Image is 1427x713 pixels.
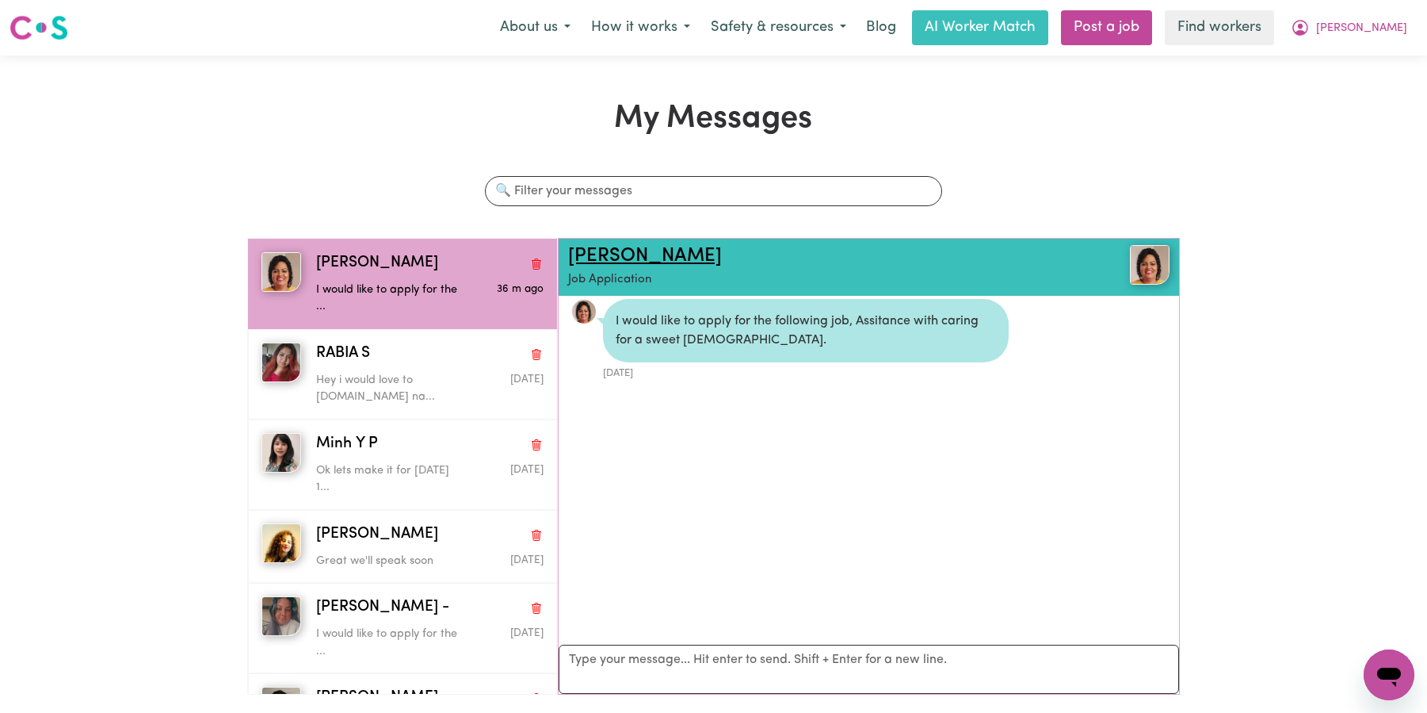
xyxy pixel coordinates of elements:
[490,11,581,44] button: About us
[603,299,1009,362] div: I would like to apply for the following job, Assitance with caring for a sweet [DEMOGRAPHIC_DATA].
[857,10,906,45] a: Blog
[529,434,544,454] button: Delete conversation
[316,343,370,366] span: RABIA S
[261,596,301,636] img: Arpanpreet -
[316,523,438,546] span: [PERSON_NAME]
[571,299,597,324] img: EFFE3C8561FFD7CF88FDE10E6ECDAEA9_avatar_blob
[1069,245,1169,285] a: Ashika J
[316,252,438,275] span: [PERSON_NAME]
[248,329,557,420] button: RABIA SRABIA SDelete conversationHey i would love to [DOMAIN_NAME] na...Message sent on August 1,...
[316,462,468,496] p: Ok lets make it for [DATE] 1...
[1165,10,1274,45] a: Find workers
[248,583,557,673] button: Arpanpreet -[PERSON_NAME] -Delete conversationI would like to apply for the ...Message sent on Au...
[510,374,544,385] span: Message sent on August 1, 2025
[1130,245,1169,285] img: View Ashika J's profile
[571,299,597,324] a: View Ashika J's profile
[568,271,1069,289] p: Job Application
[529,688,544,709] button: Delete conversation
[603,362,1009,381] div: [DATE]
[261,252,301,292] img: Ashika J
[316,553,468,570] p: Great we'll speak soon
[510,555,544,565] span: Message sent on August 3, 2025
[248,420,557,510] button: Minh Y PMinh Y PDelete conversationOk lets make it for [DATE] 1...Message sent on August 3, 2025
[568,247,722,266] a: [PERSON_NAME]
[10,10,68,46] a: Careseekers logo
[248,239,557,329] button: Ashika J[PERSON_NAME]Delete conversationI would like to apply for the ...Message sent on August 3...
[485,176,941,206] input: 🔍 Filter your messages
[316,372,468,406] p: Hey i would love to [DOMAIN_NAME] na...
[316,626,468,660] p: I would like to apply for the ...
[261,433,301,473] img: Minh Y P
[510,465,544,475] span: Message sent on August 3, 2025
[10,13,68,42] img: Careseekers logo
[247,100,1180,138] h1: My Messages
[1061,10,1152,45] a: Post a job
[497,284,544,294] span: Message sent on August 3, 2025
[510,628,544,638] span: Message sent on August 3, 2025
[581,11,700,44] button: How it works
[529,524,544,545] button: Delete conversation
[529,598,544,619] button: Delete conversation
[261,343,301,382] img: RABIA S
[1364,650,1414,700] iframe: Button to launch messaging window, conversation in progress
[316,596,449,619] span: [PERSON_NAME] -
[529,253,544,274] button: Delete conversation
[912,10,1048,45] a: AI Worker Match
[1316,20,1407,37] span: [PERSON_NAME]
[316,433,378,456] span: Minh Y P
[248,510,557,583] button: Jazz Davies [PERSON_NAME]Delete conversationGreat we'll speak soonMessage sent on August 3, 2025
[529,343,544,364] button: Delete conversation
[261,523,301,563] img: Jazz Davies
[700,11,857,44] button: Safety & resources
[316,282,468,316] p: I would like to apply for the ...
[316,687,438,710] span: [PERSON_NAME]
[1280,11,1417,44] button: My Account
